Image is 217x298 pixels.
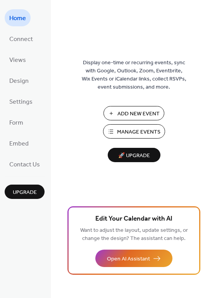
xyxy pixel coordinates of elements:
span: Manage Events [117,128,160,136]
span: Embed [9,138,29,150]
button: Upgrade [5,185,45,199]
button: Add New Event [103,106,164,120]
a: Home [5,9,31,26]
span: Design [9,75,29,87]
span: 🚀 Upgrade [112,151,156,161]
a: Connect [5,30,38,47]
span: Upgrade [13,188,37,197]
a: Contact Us [5,156,45,173]
span: Connect [9,33,33,46]
a: Embed [5,135,33,152]
span: Add New Event [117,110,160,118]
span: Home [9,12,26,25]
a: Settings [5,93,37,110]
span: Contact Us [9,159,40,171]
span: Form [9,117,23,129]
span: Views [9,54,26,67]
a: Form [5,114,28,131]
a: Views [5,51,31,68]
a: Design [5,72,33,89]
span: Open AI Assistant [107,255,150,263]
span: Edit Your Calendar with AI [95,214,172,224]
span: Settings [9,96,33,108]
button: Open AI Assistant [95,250,172,267]
span: Want to adjust the layout, update settings, or change the design? The assistant can help. [80,225,188,244]
span: Display one-time or recurring events, sync with Google, Outlook, Zoom, Eventbrite, Wix Events or ... [82,59,186,91]
button: 🚀 Upgrade [108,148,160,162]
button: Manage Events [103,124,165,139]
